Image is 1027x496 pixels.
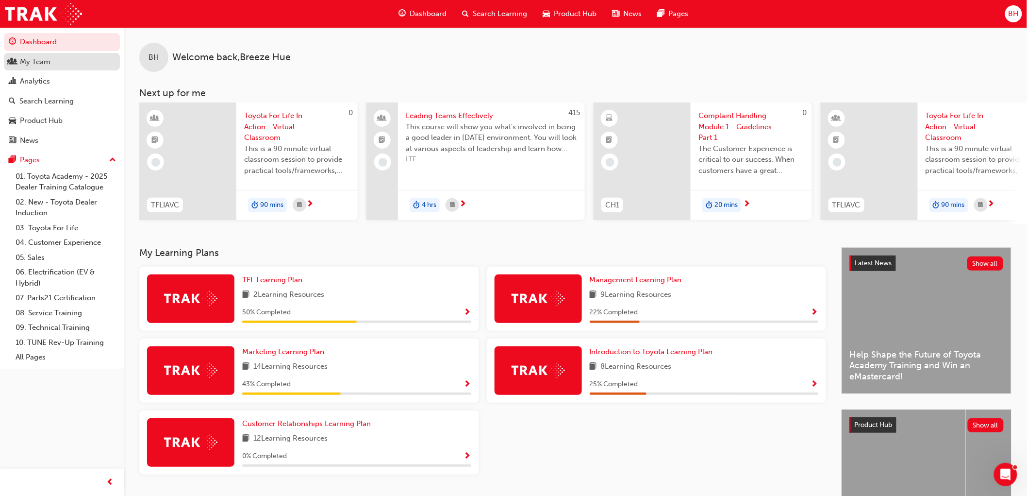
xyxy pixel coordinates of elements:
span: book-icon [242,289,249,301]
span: 2 Learning Resources [253,289,324,301]
div: Product Hub [20,115,63,126]
a: News [4,132,120,150]
img: Trak [512,363,565,378]
span: Customer Relationships Learning Plan [242,419,371,428]
img: Trak [164,291,217,306]
a: 06. Electrification (EV & Hybrid) [12,265,120,291]
span: Show Progress [464,380,471,389]
span: learningRecordVerb_NONE-icon [379,158,387,167]
a: TFL Learning Plan [242,274,306,286]
span: News [624,8,642,19]
span: news-icon [613,8,620,20]
span: Welcome back , Breeze Hue [172,52,291,63]
button: Show Progress [464,450,471,462]
span: pages-icon [9,156,16,165]
span: next-icon [988,200,995,209]
a: 04. Customer Experience [12,235,120,250]
span: calendar-icon [297,199,302,211]
span: Show Progress [464,452,471,461]
span: booktick-icon [379,134,386,147]
span: guage-icon [399,8,406,20]
button: Pages [4,151,120,169]
button: BH [1005,5,1022,22]
a: 415Leading Teams EffectivelyThis course will show you what's involved in being a good leader in [... [366,103,585,220]
span: car-icon [9,117,16,125]
span: people-icon [9,58,16,67]
a: 03. Toyota For Life [12,221,120,236]
button: Show Progress [811,378,818,391]
span: 22 % Completed [590,307,638,318]
a: Dashboard [4,33,120,51]
span: search-icon [9,97,16,106]
span: 415 [568,108,580,117]
img: Trak [5,3,82,25]
span: 90 mins [260,200,283,211]
span: Management Learning Plan [590,275,682,284]
a: 08. Service Training [12,306,120,321]
span: This is a 90 minute virtual classroom session to provide practical tools/frameworks, behaviours a... [244,143,350,176]
span: book-icon [242,361,249,373]
span: news-icon [9,137,16,145]
span: Marketing Learning Plan [242,347,324,356]
span: people-icon [379,112,386,125]
span: Introduction to Toyota Learning Plan [590,347,713,356]
div: Pages [20,154,40,166]
h3: Next up for me [124,87,1027,99]
span: 43 % Completed [242,379,291,390]
iframe: Intercom live chat [994,463,1017,486]
span: 20 mins [714,200,738,211]
span: 8 Learning Resources [601,361,672,373]
span: 0 % Completed [242,451,287,462]
a: Management Learning Plan [590,274,686,286]
button: DashboardMy TeamAnalyticsSearch LearningProduct HubNews [4,31,120,151]
span: 0 [348,108,353,117]
span: booktick-icon [833,134,840,147]
span: learningResourceType_ELEARNING-icon [606,112,613,125]
img: Trak [164,435,217,450]
span: This course will show you what's involved in being a good leader in [DATE] environment. You will ... [406,121,577,154]
span: calendar-icon [978,199,983,211]
span: next-icon [459,200,466,209]
span: book-icon [590,289,597,301]
a: news-iconNews [605,4,650,24]
a: Customer Relationships Learning Plan [242,418,375,429]
h3: My Learning Plans [139,247,826,258]
a: All Pages [12,350,120,365]
span: Product Hub [855,421,893,429]
button: Show Progress [811,307,818,319]
span: book-icon [242,433,249,445]
a: 09. Technical Training [12,320,120,335]
img: Trak [164,363,217,378]
button: Show Progress [464,307,471,319]
span: 14 Learning Resources [253,361,328,373]
a: Introduction to Toyota Learning Plan [590,346,717,358]
a: Marketing Learning Plan [242,346,328,358]
span: duration-icon [413,199,420,212]
span: learningRecordVerb_NONE-icon [606,158,614,167]
span: Dashboard [410,8,447,19]
span: pages-icon [658,8,665,20]
span: BH [1009,8,1019,19]
a: car-iconProduct Hub [535,4,605,24]
span: LTE [406,154,577,165]
span: duration-icon [706,199,712,212]
a: 05. Sales [12,250,120,265]
span: Show Progress [811,380,818,389]
a: My Team [4,53,120,71]
span: next-icon [306,200,314,209]
span: 50 % Completed [242,307,291,318]
a: 10. TUNE Rev-Up Training [12,335,120,350]
span: search-icon [463,8,469,20]
a: 0CH1Complaint Handling Module 1 - Guidelines Part 1The Customer Experience is critical to our suc... [594,103,812,220]
span: Help Shape the Future of Toyota Academy Training and Win an eMastercard! [850,349,1003,382]
div: News [20,135,38,146]
a: Latest NewsShow all [850,256,1003,271]
a: 07. Parts21 Certification [12,291,120,306]
span: duration-icon [933,199,940,212]
span: Show Progress [811,308,818,317]
a: 0TFLIAVCToyota For Life In Action - Virtual ClassroomThis is a 90 minute virtual classroom sessio... [139,103,358,220]
a: Product HubShow all [849,417,1004,433]
a: Analytics [4,72,120,90]
span: BH [149,52,159,63]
